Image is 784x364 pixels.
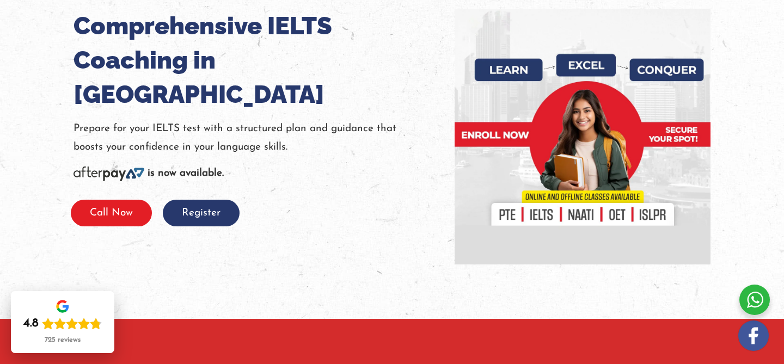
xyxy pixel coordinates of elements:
[73,9,438,112] h1: Comprehensive IELTS Coaching in [GEOGRAPHIC_DATA]
[73,120,438,156] p: Prepare for your IELTS test with a structured plan and guidance that boosts your confidence in yo...
[45,336,81,344] div: 725 reviews
[738,320,769,351] img: white-facebook.png
[71,208,152,218] a: Call Now
[455,9,710,264] img: banner-new-img
[148,168,224,178] b: is now available.
[71,200,152,226] button: Call Now
[163,208,240,218] a: Register
[163,200,240,226] button: Register
[73,166,144,181] img: Afterpay-Logo
[23,316,102,331] div: Rating: 4.8 out of 5
[23,316,39,331] div: 4.8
